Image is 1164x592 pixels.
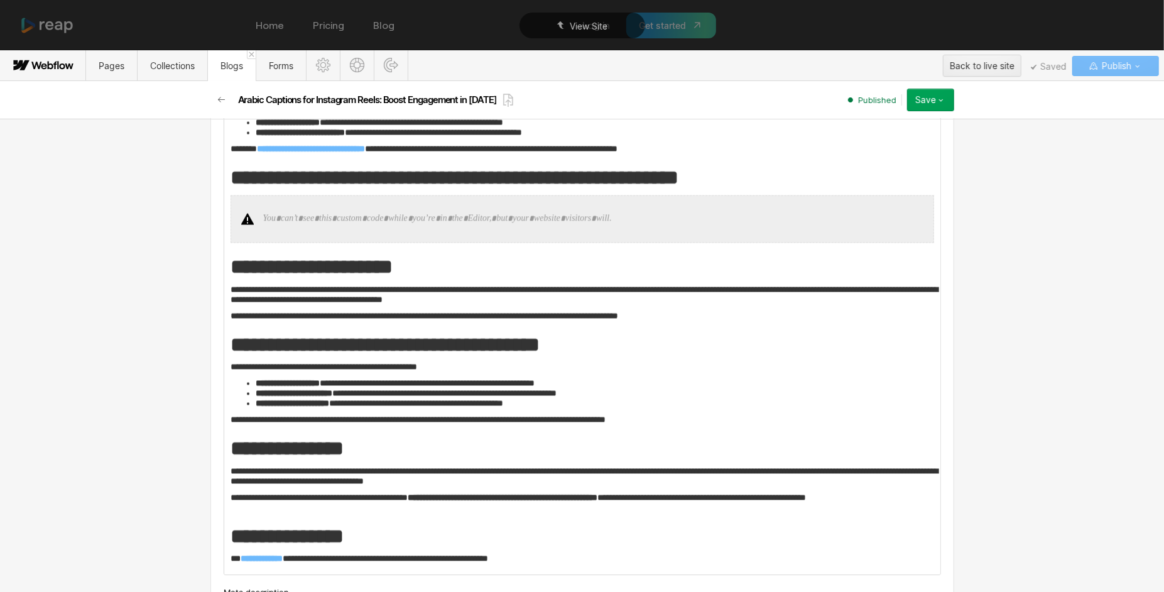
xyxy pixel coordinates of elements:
a: Close 'Blogs' tab [247,50,256,59]
button: Publish [1072,56,1159,76]
button: Back to live site [943,55,1021,77]
span: Published [858,94,896,106]
span: Publish [1099,57,1131,75]
span: Forms [269,60,293,71]
span: Saved [1031,64,1067,70]
div: Back to live site [950,57,1014,75]
button: Save [907,89,954,111]
span: Blogs [220,60,243,71]
span: View Site [570,21,607,31]
span: Pages [99,60,124,71]
h2: Arabic Captions for Instagram Reels: Boost Engagement in [DATE] [238,94,497,106]
span: Collections [150,60,195,71]
div: Save [915,95,936,105]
